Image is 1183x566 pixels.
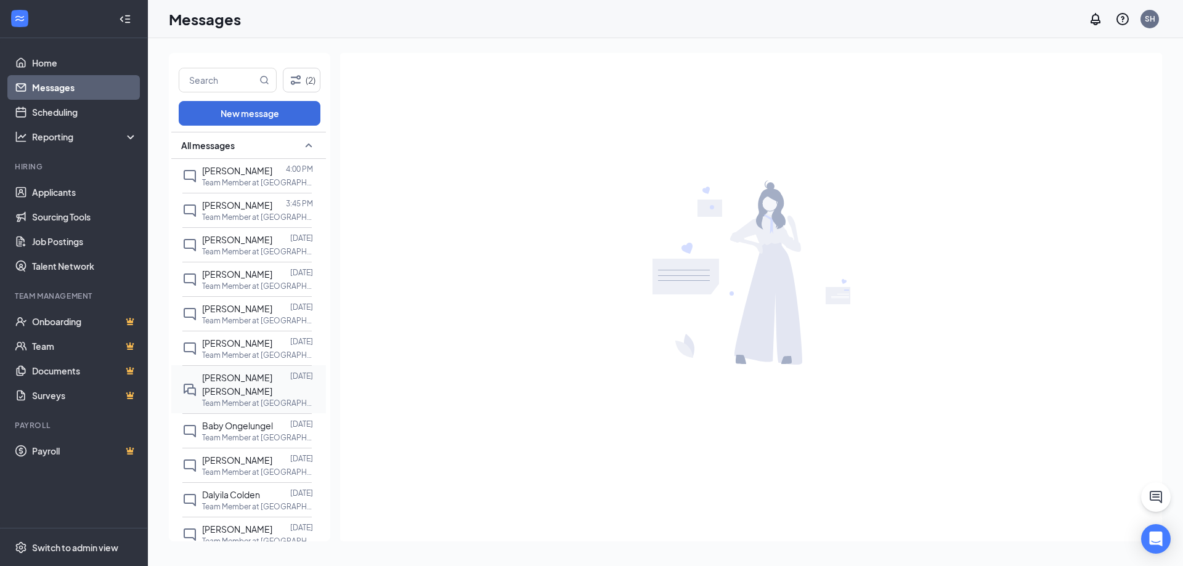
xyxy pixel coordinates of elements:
span: [PERSON_NAME] [202,269,272,280]
svg: SmallChevronUp [301,138,316,153]
a: SurveysCrown [32,383,137,408]
span: Baby Ongelungel [202,420,273,431]
div: SH [1145,14,1155,24]
div: Switch to admin view [32,541,118,554]
p: [DATE] [290,267,313,278]
svg: DoubleChat [182,382,197,397]
span: Dalyila Colden [202,489,260,500]
svg: Filter [288,73,303,87]
p: Team Member at [GEOGRAPHIC_DATA] [202,177,313,188]
a: DocumentsCrown [32,358,137,383]
p: Team Member at [GEOGRAPHIC_DATA] [202,212,313,222]
svg: ChatInactive [182,424,197,439]
svg: ChatInactive [182,458,197,473]
svg: MagnifyingGlass [259,75,269,85]
svg: ChatInactive [182,272,197,287]
svg: QuestionInfo [1115,12,1130,26]
p: Team Member at [GEOGRAPHIC_DATA] [202,467,313,477]
p: Team Member at [GEOGRAPHIC_DATA] [202,246,313,257]
a: Job Postings [32,229,137,254]
p: Team Member at [GEOGRAPHIC_DATA] [202,315,313,326]
p: 3:45 PM [286,198,313,209]
p: [DATE] [290,233,313,243]
p: Team Member at [GEOGRAPHIC_DATA] [202,281,313,291]
svg: Notifications [1088,12,1103,26]
span: [PERSON_NAME] [202,524,272,535]
svg: ChatInactive [182,493,197,507]
a: Sourcing Tools [32,204,137,229]
a: Applicants [32,180,137,204]
a: Scheduling [32,100,137,124]
p: 4:00 PM [286,164,313,174]
span: [PERSON_NAME] [202,234,272,245]
svg: ChatInactive [182,527,197,542]
p: [DATE] [290,336,313,347]
span: All messages [181,139,235,152]
div: Payroll [15,420,135,431]
svg: ChatInactive [182,341,197,356]
div: Hiring [15,161,135,172]
p: [DATE] [290,302,313,312]
a: Talent Network [32,254,137,278]
svg: Collapse [119,13,131,25]
p: Team Member at [GEOGRAPHIC_DATA] [202,432,313,443]
svg: ChatInactive [182,203,197,218]
svg: Settings [15,541,27,554]
p: Team Member at [GEOGRAPHIC_DATA] [202,350,313,360]
p: [DATE] [290,371,313,381]
div: Team Management [15,291,135,301]
svg: ChatInactive [182,307,197,321]
a: PayrollCrown [32,439,137,463]
p: Team Member at [GEOGRAPHIC_DATA] [202,398,313,408]
p: [DATE] [290,419,313,429]
span: [PERSON_NAME] [202,200,272,211]
span: [PERSON_NAME] [202,165,272,176]
span: [PERSON_NAME] [202,303,272,314]
h1: Messages [169,9,241,30]
a: Messages [32,75,137,100]
div: Open Intercom Messenger [1141,524,1171,554]
p: Team Member at [GEOGRAPHIC_DATA] [202,536,313,546]
button: ChatActive [1141,482,1171,512]
svg: Analysis [15,131,27,143]
span: [PERSON_NAME] [202,338,272,349]
button: Filter (2) [283,68,320,92]
svg: WorkstreamLogo [14,12,26,25]
svg: ChatInactive [182,169,197,184]
a: TeamCrown [32,334,137,358]
div: Reporting [32,131,138,143]
a: Home [32,51,137,75]
a: OnboardingCrown [32,309,137,334]
p: Team Member at [GEOGRAPHIC_DATA] [202,501,313,512]
span: [PERSON_NAME] [PERSON_NAME] [202,372,272,397]
input: Search [179,68,257,92]
p: [DATE] [290,453,313,464]
svg: ChatInactive [182,238,197,253]
svg: ChatActive [1148,490,1163,504]
p: [DATE] [290,488,313,498]
button: New message [179,101,320,126]
span: [PERSON_NAME] [202,455,272,466]
p: [DATE] [290,522,313,533]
